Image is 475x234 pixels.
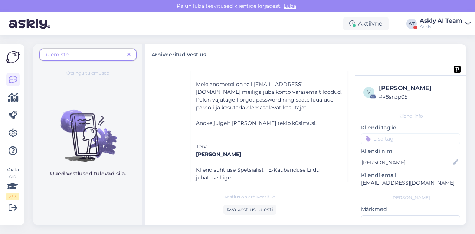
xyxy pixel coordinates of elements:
[379,84,458,93] div: [PERSON_NAME]
[196,167,320,181] span: Kliendisuhtluse Spetsialist I E-Kaubanduse Liidu juhatuse liige
[46,51,69,58] span: ülemiste
[367,89,370,95] span: v
[50,170,126,178] p: Uued vestlused tulevad siia.
[420,24,462,30] div: Askly
[361,205,460,213] p: Märkmed
[196,151,241,158] strong: [PERSON_NAME]
[343,17,389,30] div: Aktiivne
[361,133,460,144] input: Lisa tag
[196,143,208,150] span: Terv,
[361,158,452,167] input: Lisa nimi
[151,49,206,59] label: Arhiveeritud vestlus
[225,194,275,200] span: Vestlus on arhiveeritud
[196,81,342,111] span: Meie andmetel on teil [EMAIL_ADDRESS][DOMAIN_NAME] meiliga juba konto varasemalt loodud. Palun va...
[6,50,20,64] img: Askly Logo
[379,93,458,101] div: # v8sn3p05
[361,171,460,179] p: Kliendi email
[223,205,276,215] div: Ava vestlus uuesti
[196,120,317,126] span: Andke julgelt [PERSON_NAME] tekib küsimusi.
[420,18,462,24] div: Askly AI Team
[454,66,461,73] img: pd
[6,193,19,200] div: 2 / 3
[361,113,460,119] div: Kliendi info
[361,179,460,187] p: [EMAIL_ADDRESS][DOMAIN_NAME]
[361,194,460,201] div: [PERSON_NAME]
[66,70,109,76] span: Otsingu tulemused
[6,167,19,200] div: Vaata siia
[33,96,142,163] img: No chats
[420,18,471,30] a: Askly AI TeamAskly
[281,3,298,9] span: Luba
[406,19,417,29] div: AT
[361,147,460,155] p: Kliendi nimi
[361,124,460,132] p: Kliendi tag'id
